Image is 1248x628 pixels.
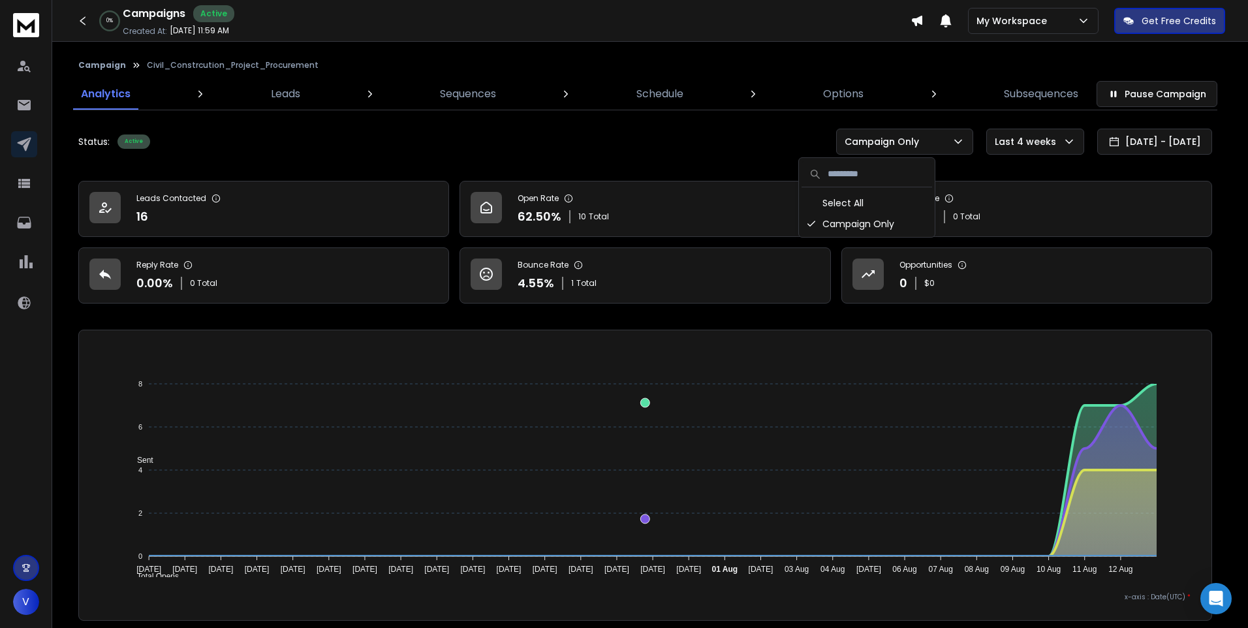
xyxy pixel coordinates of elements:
p: 0 Total [190,278,217,289]
span: V [13,589,39,615]
button: Campaign [78,60,126,71]
tspan: [DATE] [640,565,665,574]
span: 1 [571,278,574,289]
tspan: 07 Aug [929,565,953,574]
p: Status: [78,135,110,148]
p: Leads Contacted [136,193,206,204]
tspan: [DATE] [244,565,269,574]
tspan: 8 [138,380,142,388]
p: Open Rate [518,193,559,204]
tspan: [DATE] [281,565,305,574]
tspan: [DATE] [172,565,197,574]
tspan: 0 [138,552,142,560]
tspan: 11 Aug [1072,565,1097,574]
p: My Workspace [976,14,1052,27]
tspan: 12 Aug [1108,565,1132,574]
p: 4.55 % [518,274,554,292]
p: [DATE] 11:59 AM [170,25,229,36]
p: 16 [136,208,148,226]
p: Opportunities [899,260,952,270]
p: Bounce Rate [518,260,569,270]
p: Created At: [123,26,167,37]
tspan: [DATE] [676,565,701,574]
button: Pause Campaign [1097,81,1217,107]
tspan: 6 [138,423,142,431]
tspan: [DATE] [749,565,773,574]
div: Campaign Only [802,213,932,234]
h1: Campaigns [123,6,185,22]
div: Active [117,134,150,149]
tspan: [DATE] [317,565,341,574]
tspan: 01 Aug [712,565,738,574]
p: Reply Rate [136,260,178,270]
span: Total [576,278,597,289]
p: 0.00 % [136,274,173,292]
p: Leads [271,86,300,102]
p: Last 4 weeks [995,135,1061,148]
div: Active [193,5,234,22]
span: Total Opens [127,572,179,581]
tspan: [DATE] [136,565,161,574]
p: Campaign Only [845,135,924,148]
tspan: [DATE] [497,565,522,574]
tspan: [DATE] [388,565,413,574]
p: Schedule [636,86,683,102]
tspan: [DATE] [569,565,593,574]
tspan: [DATE] [460,565,485,574]
span: Total [589,212,609,222]
p: Subsequences [1004,86,1078,102]
tspan: 10 Aug [1037,565,1061,574]
tspan: [DATE] [604,565,629,574]
tspan: 03 Aug [785,565,809,574]
p: Options [823,86,864,102]
tspan: 06 Aug [892,565,916,574]
img: logo [13,13,39,37]
p: $ 0 [924,278,935,289]
p: Analytics [81,86,131,102]
tspan: [DATE] [208,565,233,574]
tspan: 04 Aug [820,565,845,574]
p: Get Free Credits [1142,14,1216,27]
p: 0 Total [953,212,980,222]
div: Open Intercom Messenger [1200,583,1232,614]
p: Civil_Constrcution_Project_Procurement [147,60,319,71]
p: 0 % [106,17,113,25]
p: x-axis : Date(UTC) [100,592,1191,602]
tspan: 2 [138,509,142,517]
tspan: [DATE] [856,565,881,574]
p: Sequences [440,86,496,102]
tspan: [DATE] [424,565,449,574]
tspan: [DATE] [533,565,557,574]
span: Sent [127,456,153,465]
p: 0 [899,274,907,292]
div: Select All [802,193,932,213]
span: 10 [578,212,586,222]
tspan: 08 Aug [965,565,989,574]
button: [DATE] - [DATE] [1097,129,1212,155]
tspan: [DATE] [352,565,377,574]
tspan: 09 Aug [1001,565,1025,574]
tspan: 4 [138,466,142,474]
p: 62.50 % [518,208,561,226]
